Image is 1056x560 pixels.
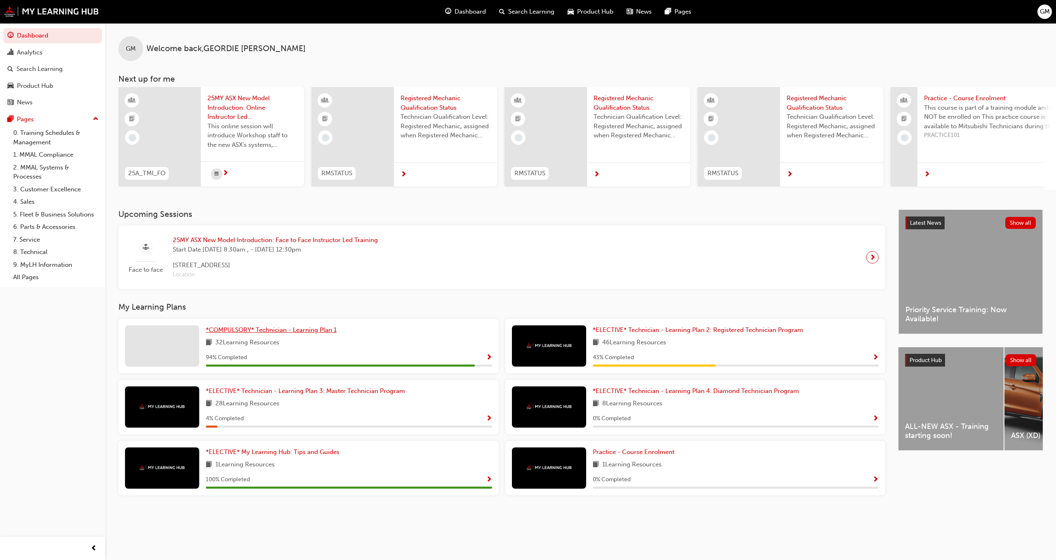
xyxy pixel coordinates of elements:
[7,32,14,40] span: guage-icon
[593,353,634,362] span: 43 % Completed
[10,195,102,208] a: 4. Sales
[7,116,14,123] span: pages-icon
[3,28,102,43] a: Dashboard
[455,7,486,16] span: Dashboard
[872,414,879,424] button: Show Progress
[206,448,339,456] span: *ELECTIVE* My Learning Hub: Tips and Guides
[577,7,613,16] span: Product Hub
[207,94,297,122] span: 25MY ASX New Model Introduction: Online Instructor Led Training
[16,64,63,74] div: Search Learning
[627,7,633,17] span: news-icon
[787,112,877,140] span: Technician Qualification Level: Registered Mechanic, assigned when Registered Mechanic modules ha...
[707,169,738,178] span: RMSTATUS
[129,95,135,106] span: learningResourceType_INSTRUCTOR_LED-icon
[7,66,13,73] span: search-icon
[910,219,941,226] span: Latest News
[143,242,149,253] span: sessionType_FACE_TO_FACE-icon
[7,49,14,56] span: chart-icon
[905,422,997,440] span: ALL-NEW ASX - Training starting soon!
[602,338,666,348] span: 46 Learning Resources
[126,44,136,54] span: GM
[91,544,97,554] span: prev-icon
[593,386,802,396] a: *ELECTIVE* Technician - Learning Plan 4: Diamond Technician Program
[898,209,1043,334] a: Latest NewsShow allPriority Service Training: Now Available!
[3,112,102,127] button: Pages
[10,161,102,183] a: 2. MMAL Systems & Processes
[401,112,490,140] span: Technician Qualification Level: Registered Mechanic, assigned when Registered Mechanic modules ha...
[311,87,497,186] a: RMSTATUSRegistered Mechanic Qualification StatusTechnician Qualification Level: Registered Mechan...
[3,45,102,60] a: Analytics
[499,7,505,17] span: search-icon
[10,259,102,271] a: 9. MyLH Information
[445,7,451,17] span: guage-icon
[322,95,328,106] span: learningResourceType_INSTRUCTOR_LED-icon
[594,171,600,179] span: next-icon
[3,26,102,112] button: DashboardAnalyticsSearch LearningProduct HubNews
[872,353,879,363] button: Show Progress
[602,399,662,409] span: 8 Learning Resources
[17,81,53,91] div: Product Hub
[118,87,304,186] a: 25A_TMI_FO25MY ASX New Model Introduction: Online Instructor Led TrainingThis online session will...
[1005,217,1036,229] button: Show all
[3,78,102,94] a: Product Hub
[486,415,492,423] span: Show Progress
[787,94,877,112] span: Registered Mechanic Qualification Status
[322,134,329,141] span: learningRecordVerb_NONE-icon
[905,305,1036,324] span: Priority Service Training: Now Available!
[593,399,599,409] span: book-icon
[674,7,691,16] span: Pages
[206,386,408,396] a: *ELECTIVE* Technician - Learning Plan 3: Master Technician Program
[872,476,879,484] span: Show Progress
[602,460,662,470] span: 1 Learning Resources
[146,44,306,54] span: Welcome back , GEORDIE [PERSON_NAME]
[206,387,405,395] span: *ELECTIVE* Technician - Learning Plan 3: Master Technician Program
[898,347,1004,450] a: ALL-NEW ASX - Training starting soon!
[636,7,652,16] span: News
[173,245,378,254] span: Start Date: [DATE] 8:30am , - [DATE] 12:30pm
[206,447,343,457] a: *ELECTIVE* My Learning Hub: Tips and Guides
[901,95,907,106] span: people-icon
[486,475,492,485] button: Show Progress
[10,183,102,196] a: 3. Customer Excellence
[4,6,99,17] img: mmal
[665,7,671,17] span: pages-icon
[486,354,492,362] span: Show Progress
[139,404,185,409] img: mmal
[173,270,378,280] span: Location
[526,465,572,471] img: mmal
[708,114,714,125] span: booktick-icon
[515,114,521,125] span: booktick-icon
[125,265,166,275] span: Face to face
[872,354,879,362] span: Show Progress
[321,169,352,178] span: RMSTATUS
[901,134,908,141] span: learningRecordVerb_NONE-icon
[905,354,1036,367] a: Product HubShow all
[1037,5,1052,19] button: GM
[206,460,212,470] span: book-icon
[787,171,793,179] span: next-icon
[486,353,492,363] button: Show Progress
[593,448,674,456] span: Practice - Course Enrolment
[129,114,135,125] span: booktick-icon
[504,87,690,186] a: RMSTATUSRegistered Mechanic Qualification StatusTechnician Qualification Level: Registered Mechan...
[125,232,879,282] a: Face to face25MY ASX New Model Introduction: Face to Face Instructor Led TrainingStart Date:[DATE...
[173,235,378,245] span: 25MY ASX New Model Introduction: Face to Face Instructor Led Training
[10,127,102,148] a: 0. Training Schedules & Management
[215,460,275,470] span: 1 Learning Resources
[594,94,684,112] span: Registered Mechanic Qualification Status
[10,208,102,221] a: 5. Fleet & Business Solutions
[905,216,1036,230] a: Latest NewsShow all
[594,112,684,140] span: Technician Qualification Level: Registered Mechanic, assigned when Registered Mechanic modules ha...
[10,221,102,233] a: 6. Parts & Accessories
[93,114,99,125] span: up-icon
[593,475,631,485] span: 0 % Completed
[872,475,879,485] button: Show Progress
[10,271,102,284] a: All Pages
[620,3,658,20] a: news-iconNews
[708,134,715,141] span: learningRecordVerb_NONE-icon
[515,134,522,141] span: learningRecordVerb_NONE-icon
[222,170,229,177] span: next-icon
[7,82,14,90] span: car-icon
